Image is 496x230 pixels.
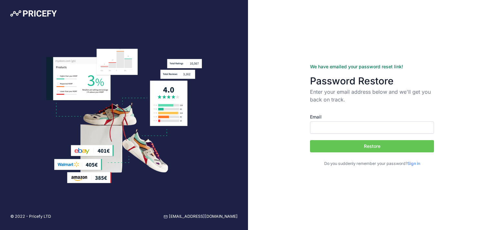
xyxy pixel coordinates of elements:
label: Email [310,114,434,120]
img: Pricefy [10,10,57,17]
a: [EMAIL_ADDRESS][DOMAIN_NAME] [164,214,238,220]
p: © 2022 - Pricefy LTD [10,214,51,220]
h3: Password Restore [310,75,434,87]
a: Sign in [408,161,420,166]
p: Do you suddenly remember your password? [310,161,434,167]
div: We have emailed your password reset link! [310,63,434,70]
p: Enter your email address below and we'll get you back on track. [310,88,434,103]
button: Restore [310,140,434,152]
